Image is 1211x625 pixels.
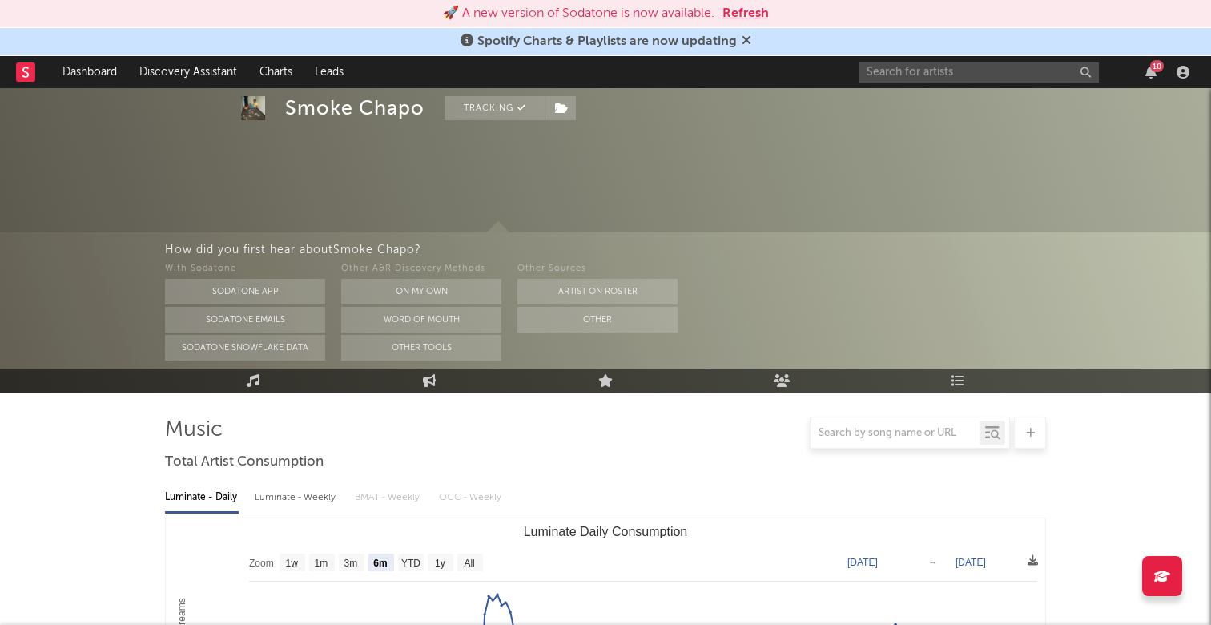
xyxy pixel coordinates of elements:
[722,4,769,23] button: Refresh
[249,558,274,569] text: Zoom
[165,453,324,472] span: Total Artist Consumption
[128,56,248,88] a: Discovery Assistant
[315,558,328,569] text: 1m
[304,56,355,88] a: Leads
[1150,60,1164,72] div: 10
[524,525,688,538] text: Luminate Daily Consumption
[477,35,737,48] span: Spotify Charts & Playlists are now updating
[859,62,1099,83] input: Search for artists
[742,35,751,48] span: Dismiss
[435,558,445,569] text: 1y
[255,484,339,511] div: Luminate - Weekly
[51,56,128,88] a: Dashboard
[165,279,325,304] button: Sodatone App
[165,240,1211,260] div: How did you first hear about Smoke Chapo ?
[373,558,387,569] text: 6m
[811,427,980,440] input: Search by song name or URL
[286,558,299,569] text: 1w
[445,96,545,120] button: Tracking
[344,558,358,569] text: 3m
[956,557,986,568] text: [DATE]
[165,335,325,361] button: Sodatone Snowflake Data
[517,279,678,304] button: Artist on Roster
[341,260,501,279] div: Other A&R Discovery Methods
[401,558,420,569] text: YTD
[443,4,714,23] div: 🚀 A new version of Sodatone is now available.
[928,557,938,568] text: →
[165,484,239,511] div: Luminate - Daily
[1145,66,1157,79] button: 10
[165,307,325,333] button: Sodatone Emails
[464,558,474,569] text: All
[517,307,678,333] button: Other
[165,260,325,279] div: With Sodatone
[517,260,678,279] div: Other Sources
[285,96,424,120] div: Smoke Chapo
[847,557,878,568] text: [DATE]
[341,335,501,361] button: Other Tools
[248,56,304,88] a: Charts
[341,307,501,333] button: Word Of Mouth
[341,279,501,304] button: On My Own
